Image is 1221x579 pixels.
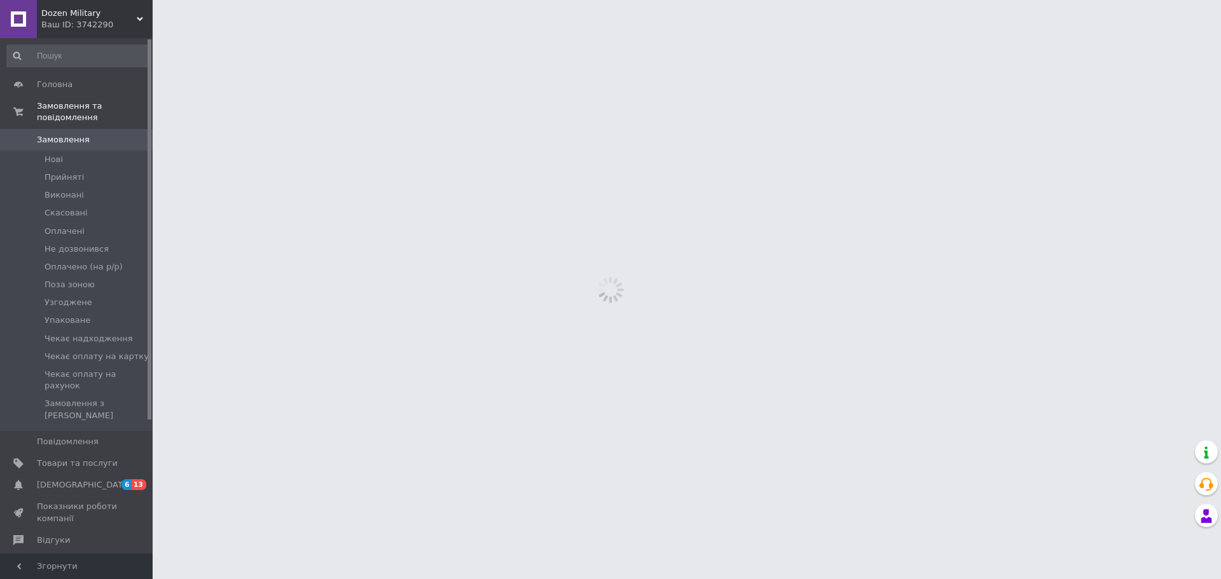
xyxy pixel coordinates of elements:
[45,398,149,421] span: Замовлення з [PERSON_NAME]
[45,243,109,255] span: Не дозвонився
[37,134,90,146] span: Замовлення
[45,297,92,308] span: Узгоджене
[45,189,84,201] span: Виконані
[121,479,132,490] span: 6
[45,369,149,392] span: Чекає оплату на рахунок
[37,79,72,90] span: Головна
[45,207,88,219] span: Скасовані
[45,333,133,344] span: Чекає надходження
[45,154,63,165] span: Нові
[37,535,70,546] span: Відгуки
[37,100,153,123] span: Замовлення та повідомлення
[41,19,153,31] div: Ваш ID: 3742290
[37,458,118,469] span: Товари та послуги
[41,8,137,19] span: Dozen Military
[37,436,99,447] span: Повідомлення
[45,351,149,362] span: Чекає оплату на картку
[45,226,85,237] span: Оплачені
[45,261,123,273] span: Оплачено (на р/р)
[45,172,84,183] span: Прийняті
[45,279,95,290] span: Поза зоною
[37,479,131,491] span: [DEMOGRAPHIC_DATA]
[45,315,90,326] span: Упаковане
[37,501,118,524] span: Показники роботи компанії
[132,479,146,490] span: 13
[6,44,150,67] input: Пошук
